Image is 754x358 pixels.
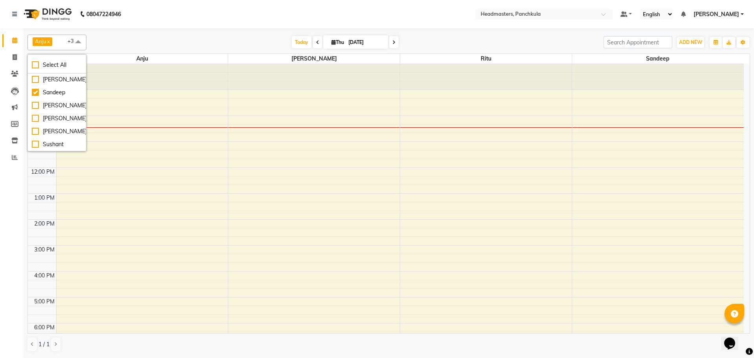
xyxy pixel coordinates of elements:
[329,39,346,45] span: Thu
[28,54,56,62] div: Stylist
[694,10,739,18] span: [PERSON_NAME]
[33,194,56,202] div: 1:00 PM
[46,38,50,44] a: x
[33,272,56,280] div: 4:00 PM
[57,54,228,64] span: Anju
[32,88,82,97] div: Sandeep
[572,54,744,64] span: Sandeep
[35,38,46,44] span: Anju
[292,36,311,48] span: Today
[33,297,56,306] div: 5:00 PM
[33,220,56,228] div: 2:00 PM
[32,75,82,84] div: [PERSON_NAME]
[32,127,82,136] div: [PERSON_NAME]
[32,101,82,110] div: [PERSON_NAME]
[20,3,74,25] img: logo
[604,36,672,48] input: Search Appointment
[38,340,49,349] span: 1 / 1
[400,54,572,64] span: Ritu
[33,323,56,332] div: 6:00 PM
[68,38,80,44] span: +3
[33,246,56,254] div: 3:00 PM
[677,37,704,48] button: ADD NEW
[32,61,82,69] div: Select All
[32,114,82,123] div: [PERSON_NAME]
[29,168,56,176] div: 12:00 PM
[228,54,400,64] span: [PERSON_NAME]
[32,140,82,149] div: Sushant
[721,327,746,350] iframe: chat widget
[679,39,702,45] span: ADD NEW
[86,3,121,25] b: 08047224946
[346,37,385,48] input: 2025-09-04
